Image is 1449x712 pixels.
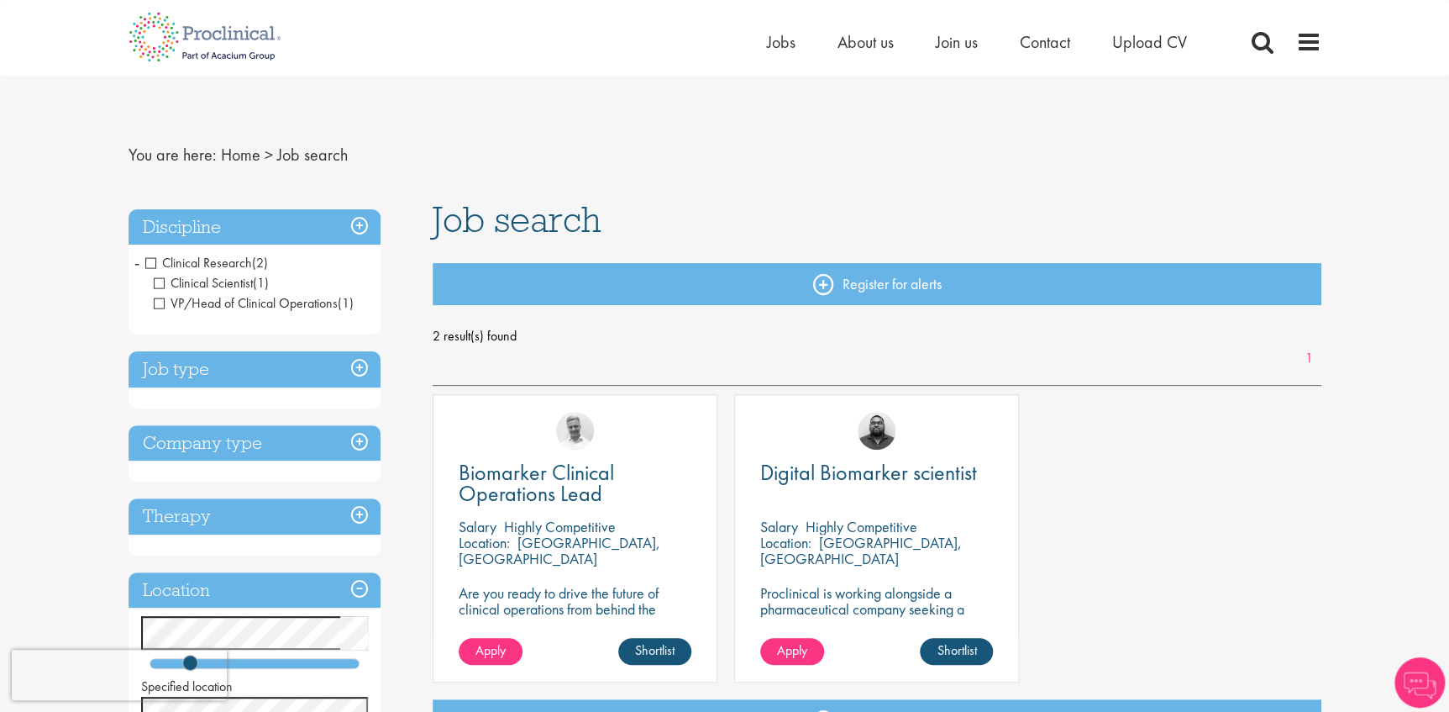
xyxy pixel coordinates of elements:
[145,254,268,272] span: Clinical Research
[129,498,381,535] h3: Therapy
[837,31,894,53] a: About us
[129,209,381,245] h3: Discipline
[760,533,962,568] p: [GEOGRAPHIC_DATA], [GEOGRAPHIC_DATA]
[338,294,354,312] span: (1)
[154,274,253,292] span: Clinical Scientist
[760,533,811,552] span: Location:
[129,351,381,388] h3: Job type
[760,517,798,536] span: Salary
[459,458,614,508] span: Biomarker Clinical Operations Lead
[777,641,807,659] span: Apply
[154,294,338,312] span: VP/Head of Clinical Operations
[459,638,522,665] a: Apply
[556,412,594,450] img: Joshua Bye
[433,197,601,242] span: Job search
[265,144,273,166] span: >
[433,324,1321,349] span: 2 result(s) found
[504,517,616,536] p: Highly Competitive
[1020,31,1070,53] a: Contact
[252,254,268,272] span: (2)
[1297,349,1321,368] a: 1
[154,274,269,292] span: Clinical Scientist
[1394,657,1445,708] img: Chatbot
[154,294,354,312] span: VP/Head of Clinical Operations
[145,254,252,272] span: Clinical Research
[129,144,217,166] span: You are here:
[760,458,977,487] span: Digital Biomarker scientist
[134,250,139,275] span: -
[760,462,993,483] a: Digital Biomarker scientist
[1112,31,1187,53] a: Upload CV
[936,31,978,53] a: Join us
[459,533,660,568] p: [GEOGRAPHIC_DATA], [GEOGRAPHIC_DATA]
[459,533,510,552] span: Location:
[433,263,1321,305] a: Register for alerts
[760,638,824,665] a: Apply
[459,585,691,665] p: Are you ready to drive the future of clinical operations from behind the scenes? Looking to be in...
[129,572,381,609] h3: Location
[277,144,348,166] span: Job search
[767,31,795,53] a: Jobs
[12,650,227,700] iframe: reCAPTCHA
[129,425,381,461] h3: Company type
[618,638,691,665] a: Shortlist
[253,274,269,292] span: (1)
[221,144,260,166] a: breadcrumb link
[806,517,917,536] p: Highly Competitive
[760,585,993,665] p: Proclinical is working alongside a pharmaceutical company seeking a Digital Biomarker Scientist t...
[459,462,691,504] a: Biomarker Clinical Operations Lead
[459,517,496,536] span: Salary
[858,412,895,450] img: Ashley Bennett
[475,641,506,659] span: Apply
[920,638,993,665] a: Shortlist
